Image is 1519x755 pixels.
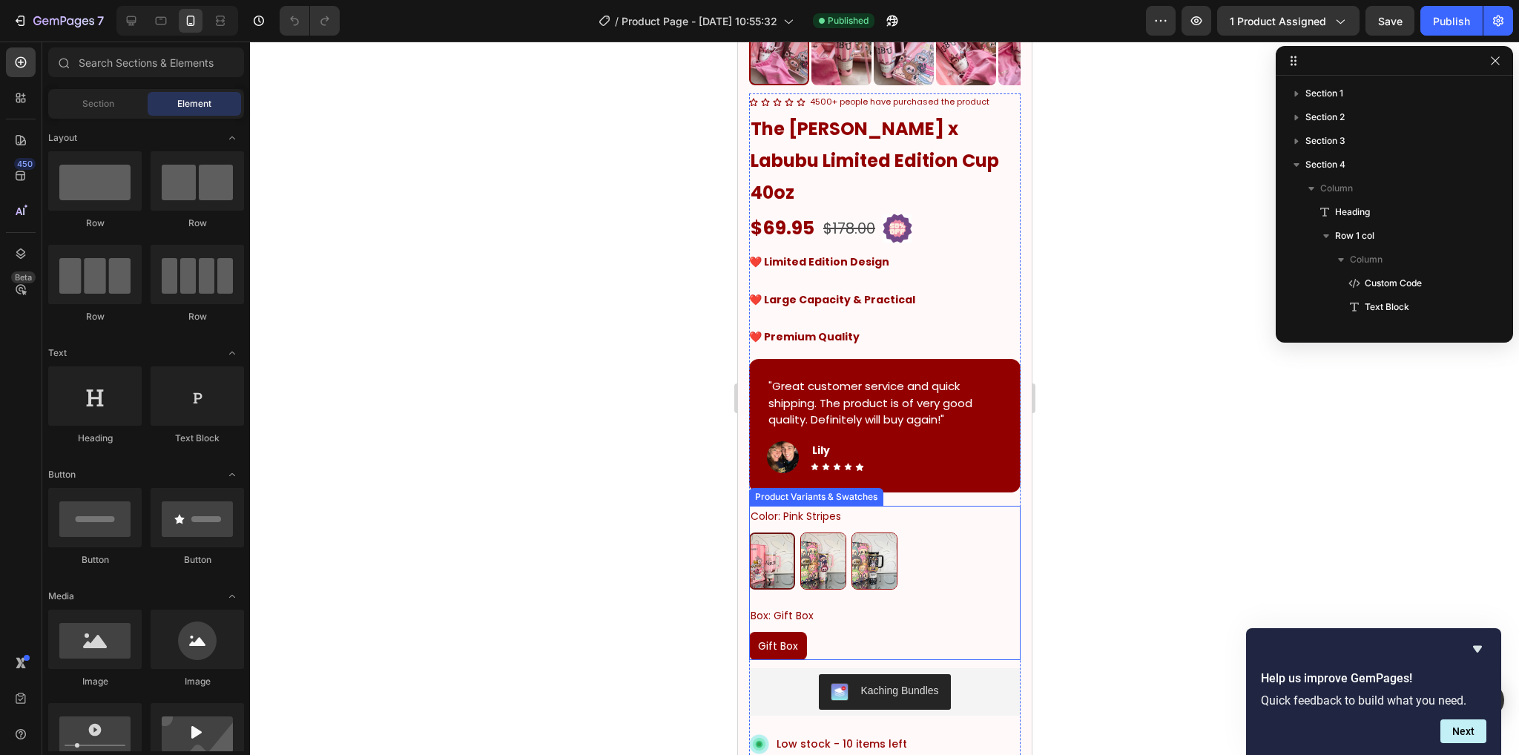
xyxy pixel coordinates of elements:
span: Section [82,97,114,111]
button: 7 [6,6,111,36]
p: Quick feedback to build what you need. [1261,693,1486,708]
div: Publish [1433,13,1470,29]
span: Button [48,468,76,481]
button: Next question [1440,719,1486,743]
span: / [615,13,619,29]
span: Section 4 [1305,157,1345,172]
div: Image [48,675,142,688]
span: Layout [48,131,77,145]
span: Column [1350,252,1383,267]
div: Undo/Redo [280,6,340,36]
span: Custom Code [1365,276,1422,291]
span: Toggle open [220,126,244,150]
span: Published [828,14,869,27]
div: 450 [14,158,36,170]
button: Save [1365,6,1414,36]
div: Image [151,675,244,688]
span: Toggle open [220,463,244,487]
span: Section 5 [1305,323,1345,338]
span: Row 1 col [1335,228,1374,243]
div: Row [48,217,142,230]
span: Media [48,590,74,603]
span: Text [48,346,67,360]
div: Row [151,217,244,230]
button: Publish [1420,6,1483,36]
h2: Help us improve GemPages! [1261,670,1486,688]
input: Search Sections & Elements [48,47,244,77]
iframe: Design area [738,42,1032,755]
span: Column [1320,181,1353,196]
span: Toggle open [220,584,244,608]
span: Section 3 [1305,133,1345,148]
button: 1 product assigned [1217,6,1360,36]
span: Text Block [1365,300,1409,314]
span: Element [177,97,211,111]
span: Section 2 [1305,110,1345,125]
div: Button [48,553,142,567]
span: 1 product assigned [1230,13,1326,29]
span: Section 1 [1305,86,1343,101]
span: Heading [1335,205,1370,220]
p: 7 [97,12,104,30]
span: Toggle open [220,341,244,365]
div: Text Block [151,432,244,445]
button: Hide survey [1469,640,1486,658]
span: Product Page - [DATE] 10:55:32 [622,13,777,29]
div: Row [48,310,142,323]
div: Row [151,310,244,323]
div: Button [151,553,244,567]
div: Help us improve GemPages! [1261,640,1486,743]
span: Save [1378,15,1403,27]
div: Beta [11,271,36,283]
div: Heading [48,432,142,445]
